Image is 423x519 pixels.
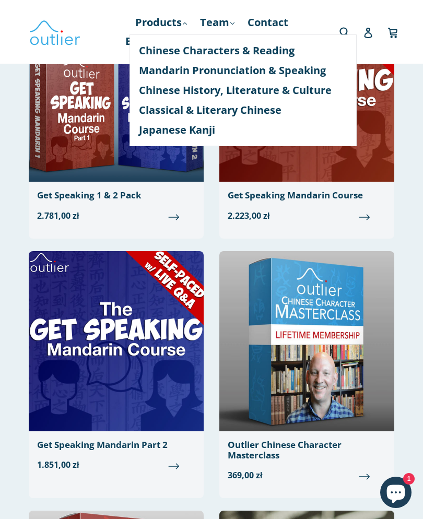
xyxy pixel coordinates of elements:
[139,80,347,100] a: Chinese History, Literature & Culture
[37,458,195,471] span: 1.851,00 zł
[226,32,303,51] a: Course Login
[139,41,347,61] a: Chinese Characters & Reading
[139,61,347,80] a: Mandarin Pronunciation & Speaking
[139,100,347,120] a: Classical & Literary Chinese
[37,209,195,222] span: 2.781,00 zł
[242,13,293,32] a: Contact
[130,13,192,32] a: Products
[377,477,415,511] inbox-online-store-chat: Shopify online store chat
[37,190,195,200] div: Get Speaking 1 & 2 Pack
[219,251,394,431] img: Outlier Chinese Character Masterclass Outlier Linguistics
[29,251,204,479] a: Get Speaking Mandarin Part 2 1.851,00 zł
[139,120,347,140] a: Japanese Kanji
[29,17,81,47] img: Outlier Linguistics
[37,440,195,450] div: Get Speaking Mandarin Part 2
[228,469,386,481] span: 369,00 zł
[228,209,386,222] span: 2.223,00 zł
[228,440,386,461] div: Outlier Chinese Character Masterclass
[29,251,204,431] img: Get Speaking Mandarin Part 2
[120,32,158,51] a: Blog
[219,251,394,490] a: Outlier Chinese Character Masterclass 369,00 zł
[160,32,224,51] a: Resources
[195,13,240,32] a: Team
[29,2,204,182] img: Get Speaking 1 & 2 Pack
[337,21,366,42] input: Search
[29,2,204,230] a: Get Speaking 1 & 2 Pack 2.781,00 zł
[228,190,386,200] div: Get Speaking Mandarin Course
